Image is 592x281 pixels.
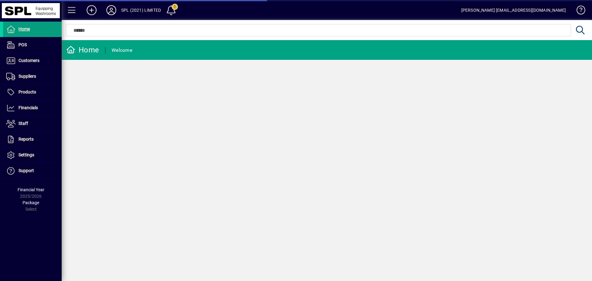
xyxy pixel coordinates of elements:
a: Financials [3,100,62,116]
a: Knowledge Base [572,1,584,21]
span: Support [18,168,34,173]
button: Profile [101,5,121,16]
a: Staff [3,116,62,131]
span: Financials [18,105,38,110]
span: Products [18,89,36,94]
span: Settings [18,152,34,157]
a: Reports [3,132,62,147]
button: Add [82,5,101,16]
span: Suppliers [18,74,36,79]
a: Suppliers [3,69,62,84]
a: Customers [3,53,62,68]
a: POS [3,37,62,53]
span: Package [23,200,39,205]
span: Staff [18,121,28,126]
a: Support [3,163,62,179]
div: SPL (2021) LIMITED [121,5,161,15]
a: Products [3,85,62,100]
span: Reports [18,137,34,142]
div: Welcome [112,45,132,55]
div: Home [66,45,99,55]
span: Financial Year [18,187,44,192]
div: [PERSON_NAME] [EMAIL_ADDRESS][DOMAIN_NAME] [461,5,566,15]
span: Home [18,27,30,31]
a: Settings [3,147,62,163]
span: Customers [18,58,39,63]
span: POS [18,42,27,47]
